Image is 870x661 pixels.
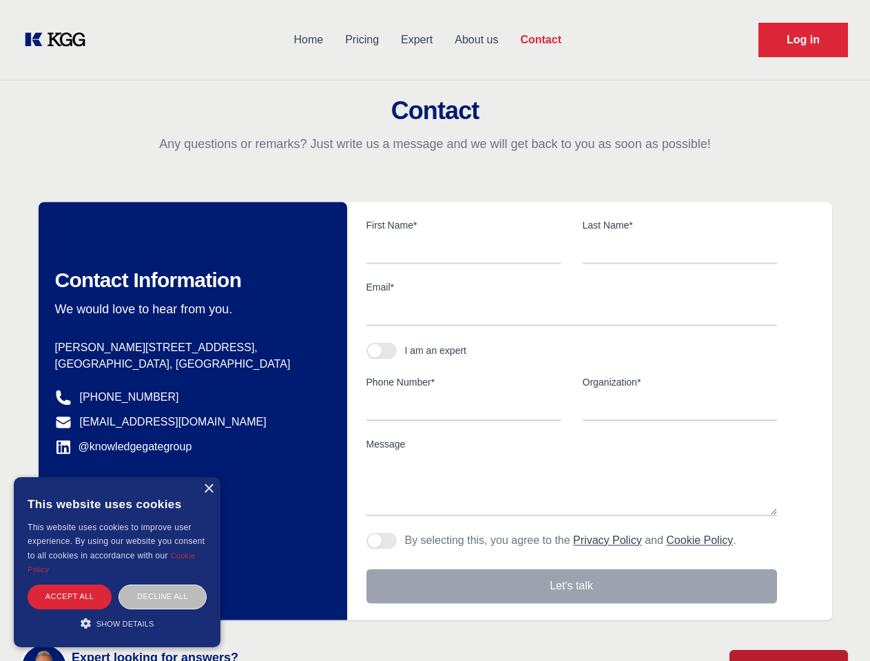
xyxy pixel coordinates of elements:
[55,356,325,373] p: [GEOGRAPHIC_DATA], [GEOGRAPHIC_DATA]
[282,22,334,58] a: Home
[366,437,777,451] label: Message
[28,616,207,630] div: Show details
[28,552,196,574] a: Cookie Policy
[28,523,205,560] span: This website uses cookies to improve user experience. By using our website you consent to all coo...
[17,136,853,152] p: Any questions or remarks? Just write us a message and we will get back to you as soon as possible!
[55,301,325,317] p: We would love to hear from you.
[366,569,777,603] button: Let's talk
[583,218,777,232] label: Last Name*
[334,22,390,58] a: Pricing
[22,29,96,51] a: KOL Knowledge Platform: Talk to Key External Experts (KEE)
[55,439,192,455] a: @knowledgegategroup
[28,585,112,609] div: Accept all
[444,22,509,58] a: About us
[366,280,777,294] label: Email*
[203,484,214,494] div: Close
[366,218,561,232] label: First Name*
[583,375,777,389] label: Organization*
[405,532,736,549] p: By selecting this, you agree to the and .
[80,389,179,406] a: [PHONE_NUMBER]
[28,487,207,521] div: This website uses cookies
[17,97,853,125] h2: Contact
[96,620,154,628] span: Show details
[509,22,572,58] a: Contact
[666,534,733,546] a: Cookie Policy
[801,595,870,661] iframe: Chat Widget
[55,339,325,356] p: [PERSON_NAME][STREET_ADDRESS],
[758,23,848,57] a: Request Demo
[80,414,267,430] a: [EMAIL_ADDRESS][DOMAIN_NAME]
[118,585,207,609] div: Decline all
[573,534,642,546] a: Privacy Policy
[366,375,561,389] label: Phone Number*
[390,22,444,58] a: Expert
[405,344,467,357] div: I am an expert
[55,268,325,293] h2: Contact Information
